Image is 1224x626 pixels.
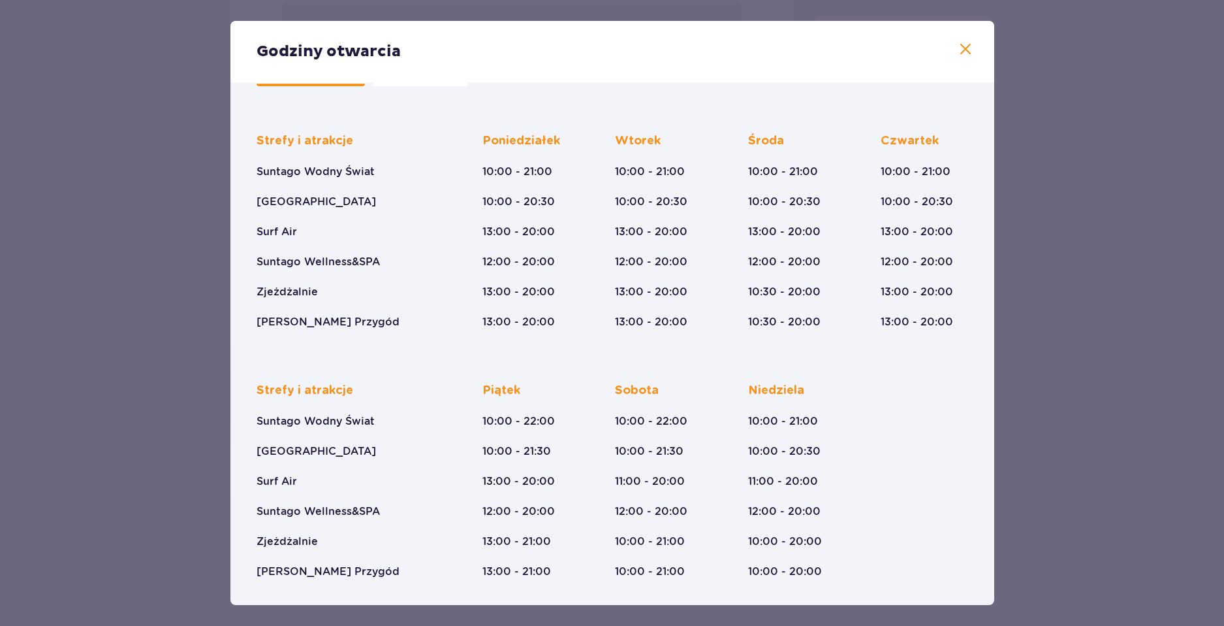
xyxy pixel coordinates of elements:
p: 10:00 - 20:30 [748,444,821,459]
p: Suntago Wellness&SPA [257,504,380,519]
p: 13:00 - 21:00 [482,535,551,549]
p: 12:00 - 20:00 [748,504,821,519]
p: 10:00 - 20:00 [748,565,822,579]
p: 10:00 - 21:00 [881,165,950,179]
p: 10:00 - 21:00 [748,165,818,179]
p: 11:00 - 20:00 [748,474,818,489]
p: 10:00 - 21:00 [482,165,552,179]
p: 13:00 - 20:00 [881,315,953,329]
p: 10:00 - 21:00 [748,414,818,429]
p: Suntago Wodny Świat [257,414,375,429]
p: 13:00 - 20:00 [615,315,687,329]
p: Surf Air [257,474,297,489]
p: 10:00 - 20:00 [748,535,822,549]
p: Niedziela [748,383,804,399]
p: Wtorek [615,133,661,149]
p: Suntago Wellness&SPA [257,255,380,269]
p: 12:00 - 20:00 [615,255,687,269]
p: Surf Air [257,225,297,239]
p: 13:00 - 20:00 [482,474,555,489]
p: 10:30 - 20:00 [748,315,821,329]
p: 12:00 - 20:00 [482,255,555,269]
p: 10:00 - 20:30 [881,195,953,209]
p: Strefy i atrakcje [257,383,353,399]
p: Poniedziałek [482,133,560,149]
p: 10:00 - 22:00 [482,414,555,429]
p: 10:00 - 20:30 [615,195,687,209]
p: 10:00 - 21:00 [615,535,685,549]
p: [GEOGRAPHIC_DATA] [257,444,376,459]
p: Czwartek [881,133,939,149]
p: 10:00 - 20:30 [482,195,555,209]
p: Strefy i atrakcje [257,133,353,149]
p: 11:00 - 20:00 [615,474,685,489]
p: 12:00 - 20:00 [615,504,687,519]
p: 13:00 - 21:00 [482,565,551,579]
p: 10:00 - 21:30 [482,444,551,459]
p: [GEOGRAPHIC_DATA] [257,195,376,209]
p: Zjeżdżalnie [257,535,318,549]
p: 10:00 - 20:30 [748,195,821,209]
p: 13:00 - 20:00 [881,225,953,239]
p: Środa [748,133,784,149]
p: 10:00 - 21:00 [615,165,685,179]
p: Suntago Wodny Świat [257,165,375,179]
p: 13:00 - 20:00 [482,285,555,299]
p: Godziny otwarcia [257,42,401,61]
p: 10:00 - 21:00 [615,565,685,579]
p: 10:30 - 20:00 [748,285,821,299]
p: 13:00 - 20:00 [881,285,953,299]
p: 13:00 - 20:00 [615,285,687,299]
p: 13:00 - 20:00 [615,225,687,239]
p: Zjeżdżalnie [257,285,318,299]
p: [PERSON_NAME] Przygód [257,565,400,579]
p: 10:00 - 22:00 [615,414,687,429]
p: 12:00 - 20:00 [881,255,953,269]
p: 13:00 - 20:00 [482,225,555,239]
p: 12:00 - 20:00 [482,504,555,519]
p: Sobota [615,383,659,399]
p: Piątek [482,383,520,399]
p: 10:00 - 21:30 [615,444,683,459]
p: [PERSON_NAME] Przygód [257,315,400,329]
p: 13:00 - 20:00 [748,225,821,239]
p: 13:00 - 20:00 [482,315,555,329]
p: 12:00 - 20:00 [748,255,821,269]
